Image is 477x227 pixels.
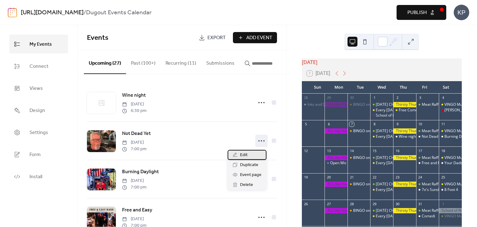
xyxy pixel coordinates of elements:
[370,108,393,113] div: Every Wednesday-Game night, prizes and giveaways!
[418,202,423,206] div: 31
[21,7,84,19] a: [URL][DOMAIN_NAME]
[233,32,277,43] button: Add Event
[348,155,370,160] div: BINGO on Tuesdays
[416,208,439,213] div: Meat Raffle
[441,175,445,180] div: 25
[376,160,460,166] div: Every [DATE]-Game night, prizes and giveaways!
[326,175,331,180] div: 20
[370,134,393,139] div: Every Wednesday-Game night, prizes and giveaways!
[439,155,462,160] div: VINGO Music Video Bingo @ the Dugout!
[376,182,410,187] div: [DATE] Chef Special
[376,208,410,213] div: [DATE] Chef Special
[30,106,45,115] span: Design
[122,146,147,152] span: 7:00 pm
[395,148,400,153] div: 16
[395,122,400,127] div: 9
[416,160,439,166] div: Free and Easy
[441,148,445,153] div: 18
[126,50,161,73] button: Past (100+)
[122,101,147,108] span: [DATE]
[304,175,308,180] div: 19
[87,31,108,45] span: Events
[122,216,147,222] span: [DATE]
[326,148,331,153] div: 13
[376,214,460,219] div: Every [DATE]-Game night, prizes and giveaways!
[418,95,423,100] div: 3
[376,187,460,192] div: Every [DATE]-Game night, prizes and giveaways!
[350,81,371,94] div: Tue
[353,102,388,107] div: BINGO on Tuesdays
[439,187,462,192] div: 8 Foot 4
[395,95,400,100] div: 2
[439,214,462,219] div: VINGO Music Video Bingo @ the Dugout!
[393,155,416,160] div: Thirsty Thursdays- $10 mix and match buckets
[444,160,472,166] div: Your Dads Band
[376,108,460,113] div: Every [DATE]-Game night, prizes and giveaways!
[416,187,439,192] div: 7o's Sunshine Band
[414,81,435,94] div: Fri
[353,155,388,160] div: BINGO on Tuesdays
[8,7,17,17] img: logo
[201,50,239,73] button: Submissions
[372,148,377,153] div: 15
[240,181,253,189] span: Delete
[416,134,439,139] div: Not Dead Yet
[122,108,147,114] span: 6:30 pm
[416,102,439,107] div: Meat Raffle
[30,84,43,93] span: Views
[418,148,423,153] div: 17
[9,123,68,142] a: Settings
[122,92,146,99] span: Wine night
[444,134,473,139] div: Burning Daylight
[353,208,388,213] div: BINGO on Tuesdays
[30,128,48,137] span: Settings
[393,102,416,107] div: Thirsty Thursdays- $10 mix and match buckets
[393,208,416,213] div: Thirsty Thursdays- $10 mix and match buckets
[325,128,348,134] div: ALL day Happy Hour!
[439,182,462,187] div: VINGO Music Video Bingo @ the Dugout!
[416,182,439,187] div: Meat Raffle
[422,182,442,187] div: Meat Raffle
[122,206,152,214] a: Free and Easy
[418,122,423,127] div: 10
[393,81,414,94] div: Thu
[372,202,377,206] div: 29
[370,160,393,166] div: Every Wednesday-Game night, prizes and giveaways!
[349,122,354,127] div: 7
[435,81,457,94] div: Sat
[307,81,328,94] div: Sun
[304,122,308,127] div: 5
[9,145,68,164] a: Form
[348,102,370,107] div: BINGO on Tuesdays
[439,128,462,134] div: VINGO Music Video Bingo @ the Dugout!
[9,35,68,53] a: My Events
[370,208,393,213] div: Wednesday Chef Special
[376,155,410,160] div: [DATE] Chef Special
[407,9,427,16] span: Publish
[9,101,68,120] a: Design
[304,202,308,206] div: 26
[330,160,357,166] div: Open Mic Night
[370,214,393,219] div: Every Wednesday-Game night, prizes and giveaways!
[399,134,417,139] div: Wine night
[422,208,442,213] div: Meat Raffle
[441,122,445,127] div: 11
[86,7,152,19] b: Dugout Events Calendar
[348,128,370,134] div: BINGO on Tuesdays
[326,95,331,100] div: 29
[304,95,308,100] div: 28
[349,175,354,180] div: 21
[122,91,146,100] a: Wine night
[439,134,462,139] div: Burning Daylight
[370,182,393,187] div: Wednesday Chef Special
[161,50,201,73] button: Recurring (11)
[122,168,159,176] a: Burning Daylight
[122,178,147,184] span: [DATE]
[439,102,462,107] div: VINGO Music Video Bingo @ the Dugout!
[397,5,446,20] button: Publish
[422,102,442,107] div: Meat Raffle
[304,148,308,153] div: 12
[422,187,456,192] div: 7o's Sunshine Band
